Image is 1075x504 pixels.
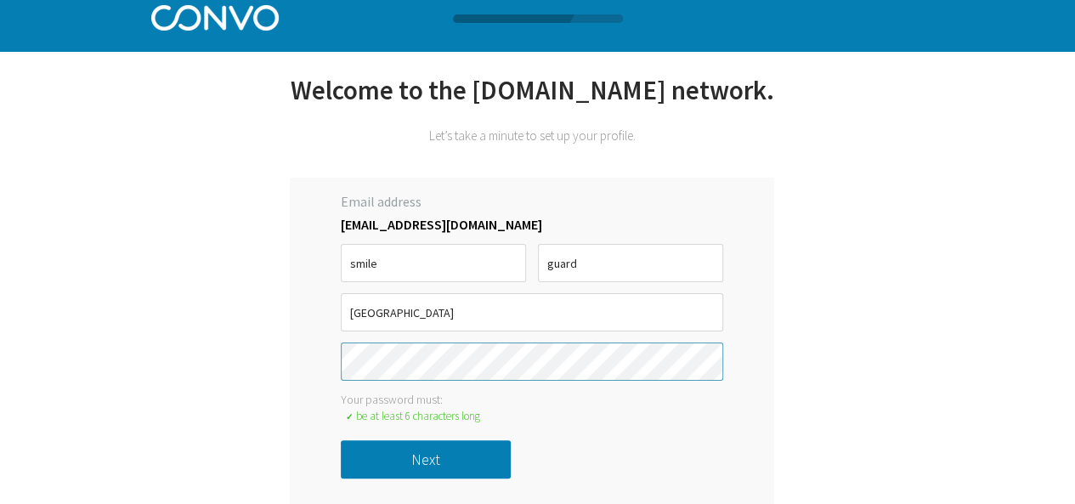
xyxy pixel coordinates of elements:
label: Email address [341,193,723,216]
div: Welcome to the [DOMAIN_NAME] network. [290,73,774,127]
div: be at least 6 characters long [356,409,480,423]
input: First Name [341,244,526,282]
input: Job Title [341,293,723,331]
input: Last Name [538,244,723,282]
img: Convo Logo [151,1,279,31]
div: Your password must: [341,392,723,407]
button: Next [341,440,511,479]
div: Let’s take a minute to set up your profile. [290,127,774,144]
label: [EMAIL_ADDRESS][DOMAIN_NAME] [341,216,723,233]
